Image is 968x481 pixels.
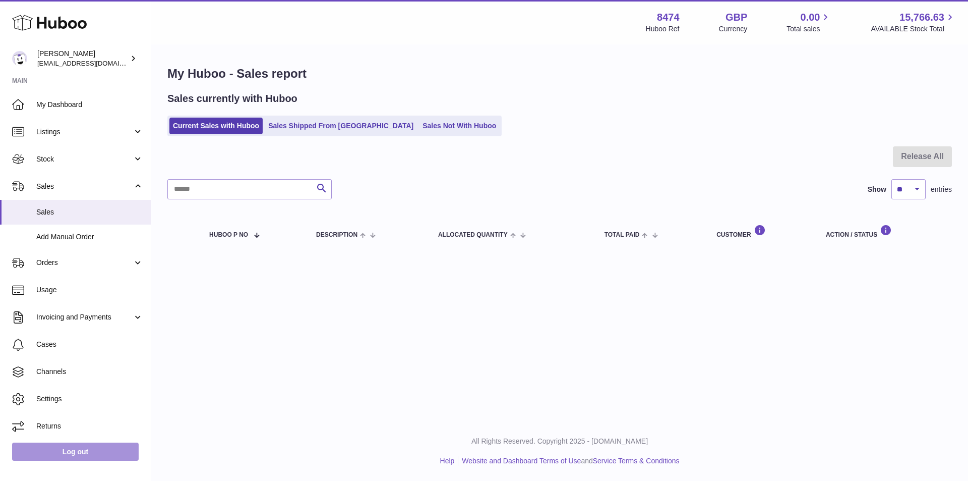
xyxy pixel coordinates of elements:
div: [PERSON_NAME] [37,49,128,68]
div: Customer [716,225,806,238]
span: 15,766.63 [899,11,944,24]
img: orders@neshealth.com [12,51,27,66]
span: Listings [36,127,133,137]
span: My Dashboard [36,100,143,110]
span: Settings [36,394,143,404]
span: entries [931,185,952,194]
div: Action / Status [826,225,942,238]
a: Log out [12,443,139,461]
p: All Rights Reserved. Copyright 2025 - [DOMAIN_NAME] [159,437,960,446]
span: Sales [36,207,143,217]
span: Usage [36,285,143,295]
h1: My Huboo - Sales report [167,66,952,82]
span: Description [316,232,357,238]
span: AVAILABLE Stock Total [871,24,956,34]
span: Huboo P no [209,232,248,238]
strong: GBP [725,11,747,24]
span: Orders [36,258,133,268]
strong: 8474 [657,11,680,24]
a: Website and Dashboard Terms of Use [462,457,581,465]
a: Help [440,457,455,465]
span: Total sales [786,24,831,34]
label: Show [868,185,886,194]
a: Current Sales with Huboo [169,118,263,134]
li: and [458,456,679,466]
span: Invoicing and Payments [36,312,133,322]
span: Stock [36,154,133,164]
span: Total paid [604,232,640,238]
span: [EMAIL_ADDRESS][DOMAIN_NAME] [37,59,148,67]
span: 0.00 [801,11,820,24]
span: Returns [36,421,143,431]
a: Sales Not With Huboo [419,118,500,134]
span: Cases [36,340,143,349]
div: Huboo Ref [646,24,680,34]
span: Sales [36,182,133,191]
a: Service Terms & Conditions [593,457,680,465]
h2: Sales currently with Huboo [167,92,297,105]
span: Channels [36,367,143,377]
a: 15,766.63 AVAILABLE Stock Total [871,11,956,34]
a: Sales Shipped From [GEOGRAPHIC_DATA] [265,118,417,134]
span: ALLOCATED Quantity [438,232,508,238]
span: Add Manual Order [36,232,143,242]
a: 0.00 Total sales [786,11,831,34]
div: Currency [719,24,748,34]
